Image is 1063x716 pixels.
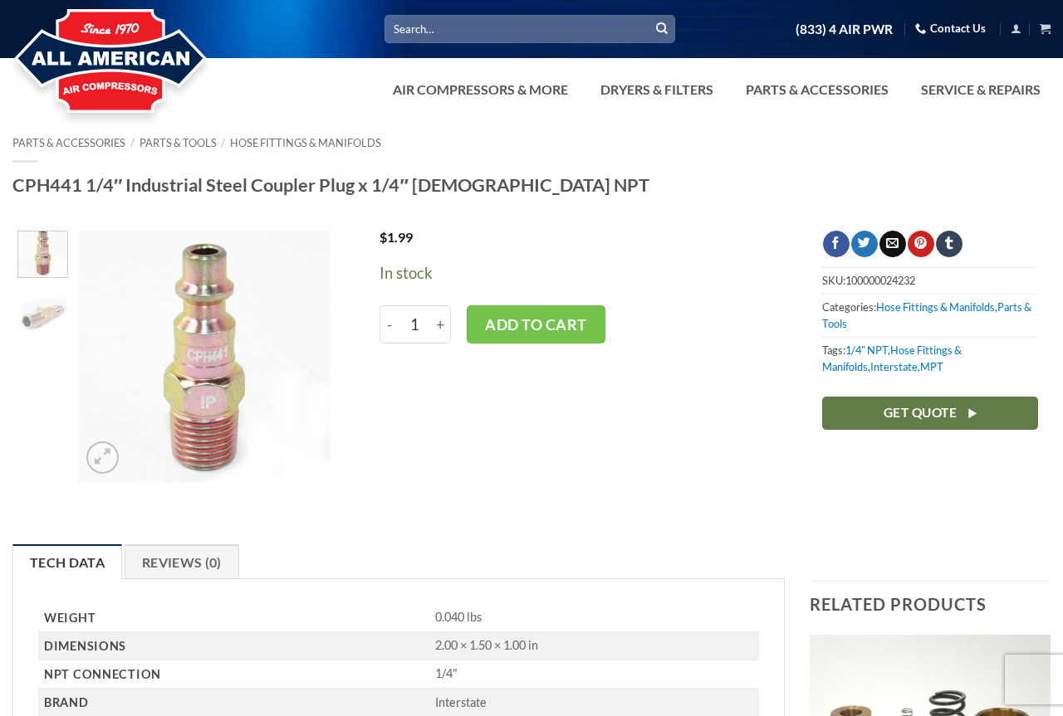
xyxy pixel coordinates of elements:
span: Tags: , , , [822,337,1038,380]
a: Reviews (0) [125,544,239,579]
a: Service & Repairs [911,73,1051,106]
a: Email to a Friend [879,231,905,257]
h3: Related products [810,582,1051,626]
td: 2.00 × 1.50 × 1.00 in [429,632,760,660]
input: Reduce quantity of CPH441 1/4" Industrial Steel Coupler Plug x 1/4" Male NPT [380,305,399,343]
a: Contact Us [915,16,986,41]
a: View cart [1040,18,1051,39]
a: Parts & Accessories [12,136,125,149]
span: / [130,136,135,149]
td: 0.040 lbs [429,604,760,632]
th: Brand [38,689,429,716]
table: Product Details [38,604,759,716]
th: Dimensions [38,632,429,660]
a: Login [1011,18,1021,39]
a: MPT [920,360,943,373]
span: $ [380,229,387,245]
button: Submit [649,17,674,41]
a: Dryers & Filters [590,73,723,106]
a: Parts & Tools [140,136,217,149]
a: 1/4" NPT [845,343,888,357]
a: Get Quote [822,397,1038,429]
a: Share on Facebook [823,231,849,257]
span: / [221,136,225,149]
a: Share on Tumblr [936,231,962,257]
input: Increase quantity of CPH441 1/4" Industrial Steel Coupler Plug x 1/4" Male NPT [429,305,451,343]
a: Zoom [86,441,119,474]
img: CPH441 1/4" Industrial Steel Coupler Plug x 1/4" Male NPT [78,231,330,482]
a: Parts & Accessories [736,73,899,106]
a: Hose Fittings & Manifolds [822,343,962,373]
a: Interstate [870,360,918,373]
span: SKU: [822,267,1038,293]
p: In stock [380,261,772,285]
a: Pin on Pinterest [908,231,933,257]
nav: Breadcrumb [12,137,1051,149]
bdi: 1.99 [380,229,413,245]
a: Hose Fittings & Manifolds [876,300,995,314]
h1: CPH441 1/4″ Industrial Steel Coupler Plug x 1/4″ [DEMOGRAPHIC_DATA] NPT [12,173,1051,197]
p: 1/4" [435,666,759,682]
a: Hose Fittings & Manifolds [230,136,381,149]
a: Share on Twitter [851,231,877,257]
th: NPT Connection [38,660,429,689]
span: Get Quote [884,402,957,423]
p: Interstate [435,695,759,711]
input: Product quantity [399,305,430,343]
span: Categories: , [822,294,1038,337]
a: Tech Data [12,544,122,579]
button: Add to cart [467,305,606,343]
a: Air Compressors & More [383,73,578,106]
input: Search… [385,15,675,42]
th: Weight [38,604,429,632]
a: (833) 4 AIR PWR [796,15,893,44]
span: 100000024232 [845,274,915,287]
